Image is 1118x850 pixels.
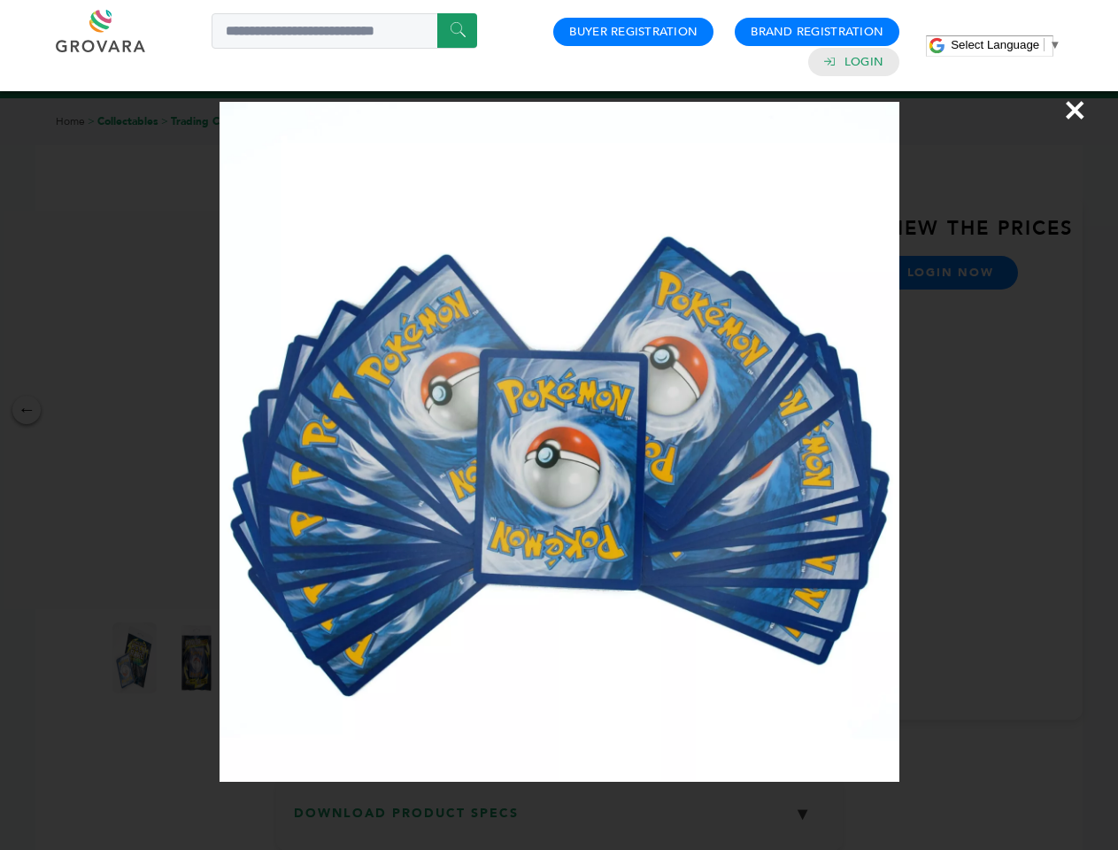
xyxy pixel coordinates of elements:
[751,24,883,40] a: Brand Registration
[1063,85,1087,135] span: ×
[1044,38,1045,51] span: ​
[844,54,883,70] a: Login
[951,38,1060,51] a: Select Language​
[569,24,698,40] a: Buyer Registration
[951,38,1039,51] span: Select Language
[212,13,477,49] input: Search a product or brand...
[220,102,899,782] img: Image Preview
[1049,38,1060,51] span: ▼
